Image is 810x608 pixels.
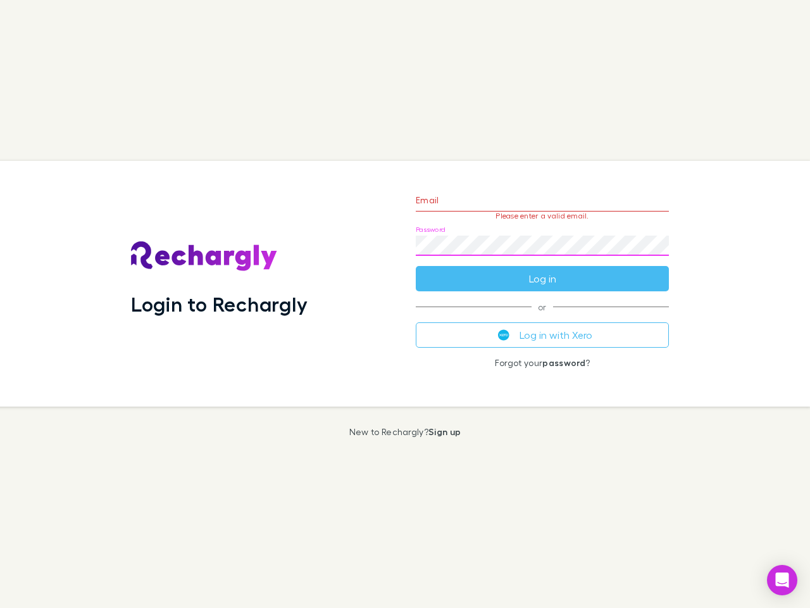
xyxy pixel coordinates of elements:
[416,307,669,307] span: or
[131,241,278,272] img: Rechargly's Logo
[498,329,509,341] img: Xero's logo
[428,426,461,437] a: Sign up
[767,565,797,595] div: Open Intercom Messenger
[542,357,585,368] a: password
[416,322,669,348] button: Log in with Xero
[416,212,669,220] p: Please enter a valid email.
[416,225,445,234] label: Password
[349,427,461,437] p: New to Rechargly?
[131,292,308,316] h1: Login to Rechargly
[416,358,669,368] p: Forgot your ?
[416,266,669,291] button: Log in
